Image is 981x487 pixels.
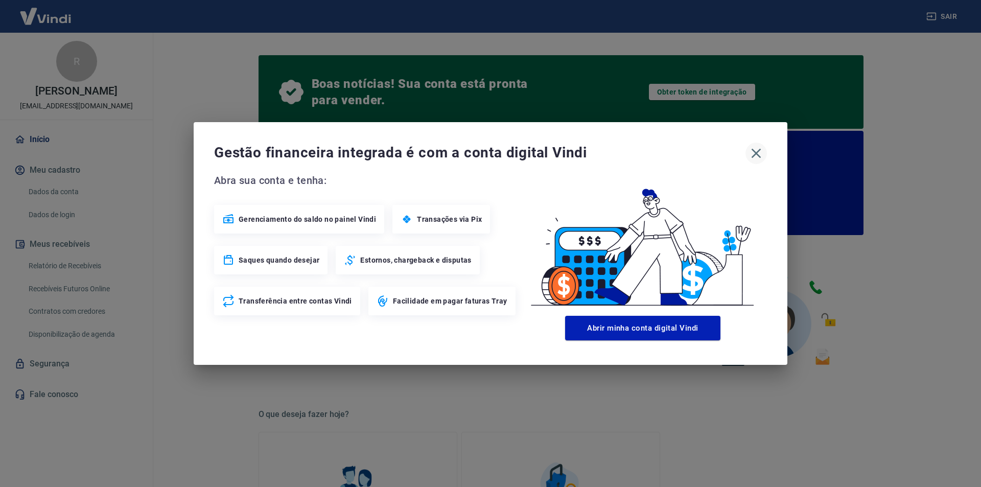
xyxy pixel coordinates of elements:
[239,214,376,224] span: Gerenciamento do saldo no painel Vindi
[417,214,482,224] span: Transações via Pix
[393,296,507,306] span: Facilidade em pagar faturas Tray
[239,255,319,265] span: Saques quando desejar
[519,172,767,312] img: Good Billing
[214,143,745,163] span: Gestão financeira integrada é com a conta digital Vindi
[214,172,519,189] span: Abra sua conta e tenha:
[239,296,352,306] span: Transferência entre contas Vindi
[360,255,471,265] span: Estornos, chargeback e disputas
[565,316,720,340] button: Abrir minha conta digital Vindi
